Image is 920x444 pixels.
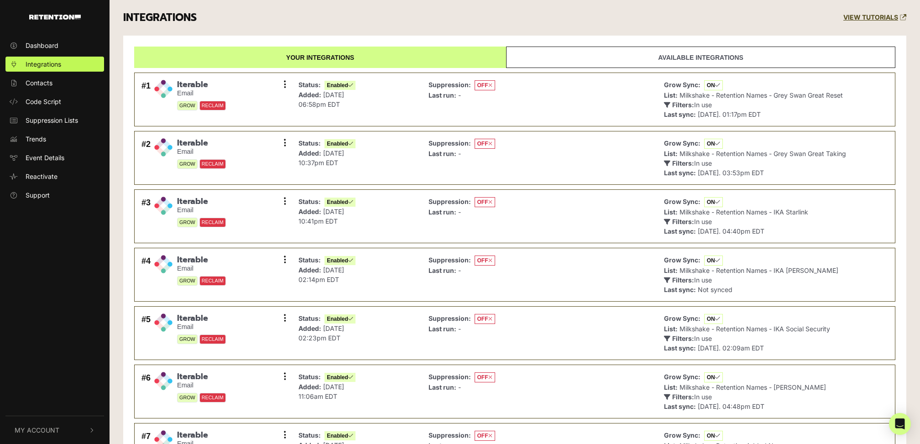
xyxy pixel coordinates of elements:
strong: Added: [298,91,321,99]
span: ON [704,139,723,149]
span: Dashboard [26,41,58,50]
span: Contacts [26,78,52,88]
strong: Grow Sync: [664,373,700,381]
span: RECLAIM [199,334,226,344]
span: Milkshake - Retention Names - Grey Swan Great Taking [680,150,846,157]
a: Dashboard [5,38,104,53]
small: Email [177,89,226,97]
strong: Last sync: [664,344,696,352]
span: ON [704,256,723,266]
span: Iterable [177,372,226,382]
span: GROW [177,159,198,169]
span: Enabled [324,373,355,382]
a: Suppression Lists [5,113,104,128]
span: My Account [15,425,59,435]
strong: Status: [298,198,321,205]
span: Trends [26,134,46,144]
span: - [458,325,461,333]
span: [DATE]. 04:48pm EDT [698,402,764,410]
span: Suppression Lists [26,115,78,125]
small: Email [177,265,226,272]
span: Milkshake - Retention Names - Grey Swan Great Reset [680,91,843,99]
a: Reactivate [5,169,104,184]
span: GROW [177,101,198,110]
span: Milkshake - Retention Names - IKA Social Security [680,325,830,333]
span: Code Script [26,97,61,106]
div: #5 [141,313,151,353]
div: #6 [141,372,151,411]
span: RECLAIM [199,276,226,286]
a: Available integrations [506,47,895,68]
strong: Filters: [672,393,694,401]
span: Not synced [698,286,732,293]
img: Retention.com [29,15,81,20]
strong: Filters: [672,101,694,109]
span: [DATE] 02:14pm EDT [298,266,344,283]
span: OFF [475,256,495,266]
img: Iterable [154,138,172,157]
strong: List: [664,266,678,274]
span: - [458,266,461,274]
small: Email [177,323,226,331]
span: OFF [475,139,495,149]
strong: Filters: [672,334,694,342]
span: Iterable [177,80,226,90]
small: Email [177,206,226,214]
a: Support [5,188,104,203]
strong: Filters: [672,276,694,284]
strong: Last sync: [664,227,696,235]
span: ON [704,80,723,90]
small: Email [177,148,226,156]
a: Code Script [5,94,104,109]
strong: Last run: [429,91,456,99]
span: ON [704,372,723,382]
span: - [458,91,461,99]
span: [DATE]. 01:17pm EDT [698,110,761,118]
span: [DATE] 11:06am EDT [298,383,344,400]
strong: Grow Sync: [664,198,700,205]
strong: Last sync: [664,402,696,410]
span: Milkshake - Retention Names - IKA [PERSON_NAME] [680,266,838,274]
div: #4 [141,255,151,294]
span: Support [26,190,50,200]
span: OFF [475,80,495,90]
span: Iterable [177,197,226,207]
span: Milkshake - Retention Names - [PERSON_NAME] [680,383,826,391]
span: Iterable [177,430,226,440]
div: #2 [141,138,151,178]
span: Iterable [177,255,226,265]
strong: List: [664,383,678,391]
span: OFF [475,372,495,382]
strong: Last run: [429,150,456,157]
p: In use [664,392,826,402]
span: Iterable [177,138,226,148]
span: ON [704,197,723,207]
img: Iterable [154,313,172,332]
span: GROW [177,393,198,402]
span: RECLAIM [199,101,226,110]
strong: List: [664,208,678,216]
small: Email [177,381,226,389]
span: Integrations [26,59,61,69]
strong: Suppression: [429,139,471,147]
span: Enabled [324,139,355,148]
span: Enabled [324,314,355,324]
strong: Added: [298,149,321,157]
img: Iterable [154,255,172,273]
p: In use [664,158,846,168]
a: Your integrations [134,47,506,68]
strong: Status: [298,139,321,147]
span: [DATE] 02:23pm EDT [298,324,344,342]
strong: Filters: [672,159,694,167]
strong: Status: [298,373,321,381]
p: In use [664,100,843,110]
span: Event Details [26,153,64,162]
strong: Last run: [429,325,456,333]
a: Event Details [5,150,104,165]
span: RECLAIM [199,218,226,227]
p: In use [664,217,808,226]
strong: Last run: [429,266,456,274]
span: - [458,150,461,157]
span: GROW [177,334,198,344]
span: [DATE] 10:37pm EDT [298,149,344,167]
